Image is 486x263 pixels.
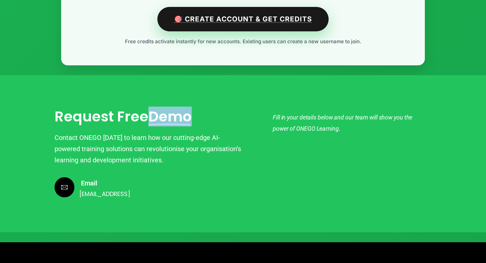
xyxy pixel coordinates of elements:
[273,114,412,132] em: Fill in your details below and our team will show you the power of ONEGO Learning.
[55,177,243,199] a: Learn More
[157,7,329,31] a: 🎯 Create Account & Get Credits
[55,132,243,166] p: Contact ONEGO [DATE] to learn how our cutting-edge AI-powered training solutions can revolutionis...
[55,107,148,126] span: Request Free
[74,37,412,46] p: Free credits activate instantly for new accounts. Existing users can create a new username to join.
[81,179,129,187] h4: Email
[148,108,192,125] span: Demo
[79,189,130,199] p: [EMAIL_ADDRESS]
